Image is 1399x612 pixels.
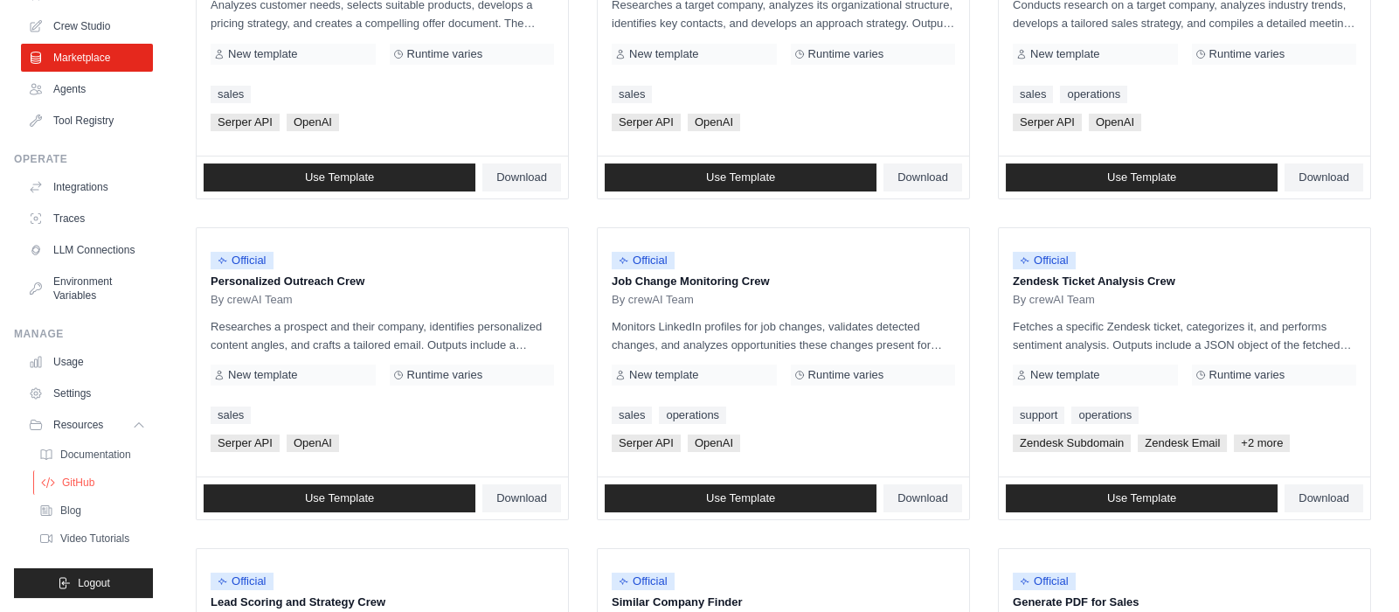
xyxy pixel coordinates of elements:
a: GitHub [33,470,155,495]
span: Official [211,573,274,590]
span: New template [629,47,698,61]
span: Resources [53,418,103,432]
span: Official [1013,573,1076,590]
span: Serper API [612,114,681,131]
a: Video Tutorials [31,526,153,551]
span: Zendesk Email [1138,435,1227,452]
span: Use Template [706,491,775,505]
a: LLM Connections [21,236,153,264]
a: Crew Studio [21,12,153,40]
span: Download [897,491,948,505]
a: Download [482,163,561,191]
a: Use Template [1006,163,1278,191]
p: Researches a prospect and their company, identifies personalized content angles, and crafts a tai... [211,317,554,354]
span: OpenAI [287,114,339,131]
p: Generate PDF for Sales [1013,594,1356,611]
span: Serper API [211,435,280,452]
a: Settings [21,379,153,407]
button: Resources [21,411,153,439]
a: Download [1285,484,1363,512]
span: Official [612,573,675,590]
a: Download [1285,163,1363,191]
span: Download [496,491,547,505]
span: Runtime varies [407,368,483,382]
a: Documentation [31,442,153,467]
span: Use Template [1107,170,1176,184]
a: Download [883,163,962,191]
span: Video Tutorials [60,532,129,546]
a: Traces [21,205,153,233]
p: Job Change Monitoring Crew [612,273,955,290]
button: Logout [14,568,153,598]
span: New template [228,47,297,61]
span: Zendesk Subdomain [1013,435,1131,452]
span: By crewAI Team [612,293,694,307]
a: Use Template [204,163,475,191]
span: OpenAI [688,114,740,131]
a: sales [211,407,251,424]
span: OpenAI [688,435,740,452]
span: Documentation [60,448,131,462]
a: Use Template [204,484,475,512]
span: Download [897,170,948,184]
a: sales [612,407,652,424]
span: OpenAI [287,435,339,452]
span: Runtime varies [1209,47,1285,61]
a: Use Template [605,163,876,191]
span: Official [612,252,675,269]
span: Runtime varies [808,47,884,61]
div: Operate [14,152,153,166]
span: Runtime varies [1209,368,1285,382]
span: By crewAI Team [211,293,293,307]
a: Blog [31,498,153,523]
span: By crewAI Team [1013,293,1095,307]
span: New template [1030,47,1099,61]
a: sales [211,86,251,103]
span: Official [211,252,274,269]
a: Usage [21,348,153,376]
span: Use Template [1107,491,1176,505]
a: operations [1060,86,1127,103]
span: Use Template [305,491,374,505]
span: Logout [78,576,110,590]
p: Similar Company Finder [612,594,955,611]
span: Runtime varies [407,47,483,61]
span: Use Template [706,170,775,184]
a: Integrations [21,173,153,201]
span: Download [1299,491,1349,505]
p: Monitors LinkedIn profiles for job changes, validates detected changes, and analyzes opportunitie... [612,317,955,354]
span: +2 more [1234,435,1290,452]
span: Blog [60,504,81,518]
span: GitHub [62,476,94,490]
a: Environment Variables [21,268,153,309]
a: Agents [21,75,153,103]
p: Fetches a specific Zendesk ticket, categorizes it, and performs sentiment analysis. Outputs inclu... [1013,317,1356,354]
a: Use Template [1006,484,1278,512]
span: Serper API [612,435,681,452]
span: New template [1030,368,1099,382]
a: Tool Registry [21,107,153,135]
a: Download [482,484,561,512]
span: New template [629,368,698,382]
p: Zendesk Ticket Analysis Crew [1013,273,1356,290]
a: support [1013,407,1064,424]
a: Use Template [605,484,876,512]
span: OpenAI [1089,114,1141,131]
span: Official [1013,252,1076,269]
a: Download [883,484,962,512]
span: Serper API [211,114,280,131]
a: sales [1013,86,1053,103]
a: Marketplace [21,44,153,72]
span: Download [1299,170,1349,184]
div: Manage [14,327,153,341]
span: New template [228,368,297,382]
p: Lead Scoring and Strategy Crew [211,594,554,611]
span: Serper API [1013,114,1082,131]
span: Runtime varies [808,368,884,382]
p: Personalized Outreach Crew [211,273,554,290]
span: Use Template [305,170,374,184]
a: operations [1071,407,1139,424]
a: sales [612,86,652,103]
a: operations [659,407,726,424]
span: Download [496,170,547,184]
